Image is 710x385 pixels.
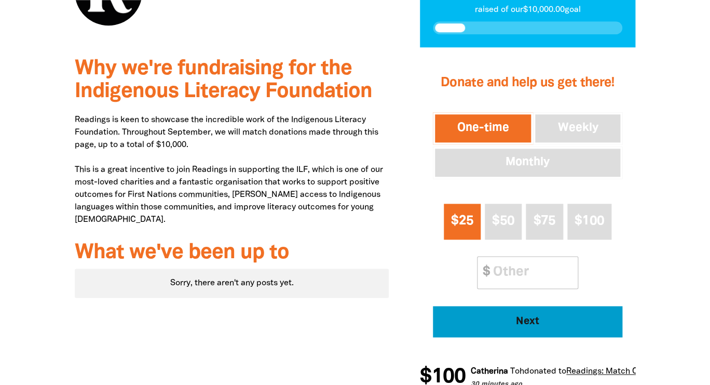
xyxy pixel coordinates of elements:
span: $ [477,257,490,288]
button: Pay with Credit Card [433,306,622,337]
span: $75 [533,215,555,227]
button: One-time [433,112,534,144]
em: Toh [508,368,522,375]
h3: What we've been up to [75,242,389,264]
span: Next [447,316,608,327]
p: Readings is keen to showcase the incredible work of the Indigenous Literacy Foundation. Throughou... [75,114,389,226]
button: $25 [444,204,481,240]
button: Weekly [533,112,622,144]
h2: Donate and help us get there! [433,62,622,104]
em: Catherina [469,368,506,375]
span: $100 [575,215,604,227]
span: $25 [451,215,473,227]
div: Paginated content [75,269,389,298]
div: Sorry, there aren't any posts yet. [75,269,389,298]
button: $100 [567,204,612,240]
a: Readings: Match Campaign 2025 [564,368,690,375]
input: Other [486,257,578,288]
button: $75 [526,204,563,240]
button: $50 [485,204,522,240]
span: $50 [492,215,514,227]
p: raised of our $10,000.00 goal [433,4,622,16]
button: Monthly [433,147,622,179]
span: donated to [522,368,564,375]
span: Why we're fundraising for the Indigenous Literacy Foundation [75,59,372,101]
